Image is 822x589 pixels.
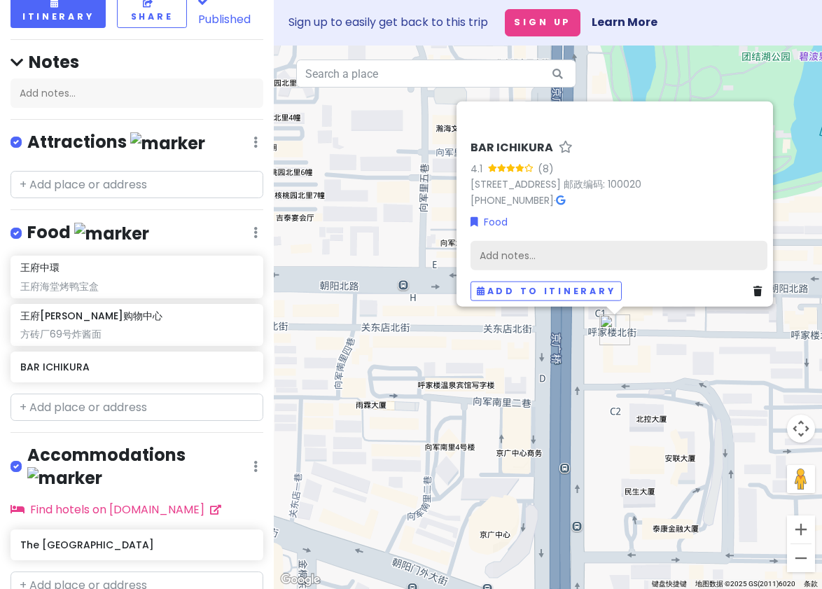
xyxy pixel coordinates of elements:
[471,214,508,230] a: Food
[471,193,554,207] a: [PHONE_NUMBER]
[556,195,565,205] i: Google Maps
[787,544,815,572] button: 缩小
[11,171,263,199] input: + Add place or address
[20,310,162,322] h6: 王府[PERSON_NAME]购物中心
[695,580,795,588] span: 地图数据 ©2025 GS(2011)6020
[74,223,149,244] img: marker
[277,571,323,589] img: Google
[277,571,323,589] a: 在 Google 地图中打开此区域（会打开一个新窗口）
[739,102,773,135] button: 关闭
[787,465,815,493] button: 将街景小人拖到地图上以打开街景
[652,579,687,589] button: 键盘快捷键
[592,14,657,30] a: Learn More
[296,60,576,88] input: Search a place
[20,261,60,274] h6: 王府中環
[20,328,253,340] div: 方砖厂69号炸酱面
[27,444,253,489] h4: Accommodations
[471,177,641,191] a: [STREET_ADDRESS] 邮政编码: 100020
[20,539,253,551] h6: The [GEOGRAPHIC_DATA]
[11,51,263,73] h4: Notes
[11,501,221,518] a: Find hotels on [DOMAIN_NAME]
[538,161,554,176] div: (8)
[505,9,580,36] button: Sign Up
[20,361,253,373] h6: BAR ICHIKURA
[471,282,622,302] button: Add to itinerary
[27,221,149,244] h4: Food
[559,141,573,155] a: Star place
[471,141,767,209] div: ·
[787,515,815,543] button: 放大
[130,132,205,154] img: marker
[599,314,630,345] div: BAR ICHIKURA
[20,280,253,293] div: 王府海堂烤鸭宝盒
[11,78,263,108] div: Add notes...
[471,161,488,176] div: 4.1
[753,284,767,299] a: Delete place
[27,467,102,489] img: marker
[471,141,553,155] h6: BAR ICHIKURA
[787,415,815,443] button: 地图镜头控件
[27,131,205,154] h4: Attractions
[11,394,263,422] input: + Add place or address
[804,580,818,588] a: 条款（在新标签页中打开）
[471,241,767,270] div: Add notes...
